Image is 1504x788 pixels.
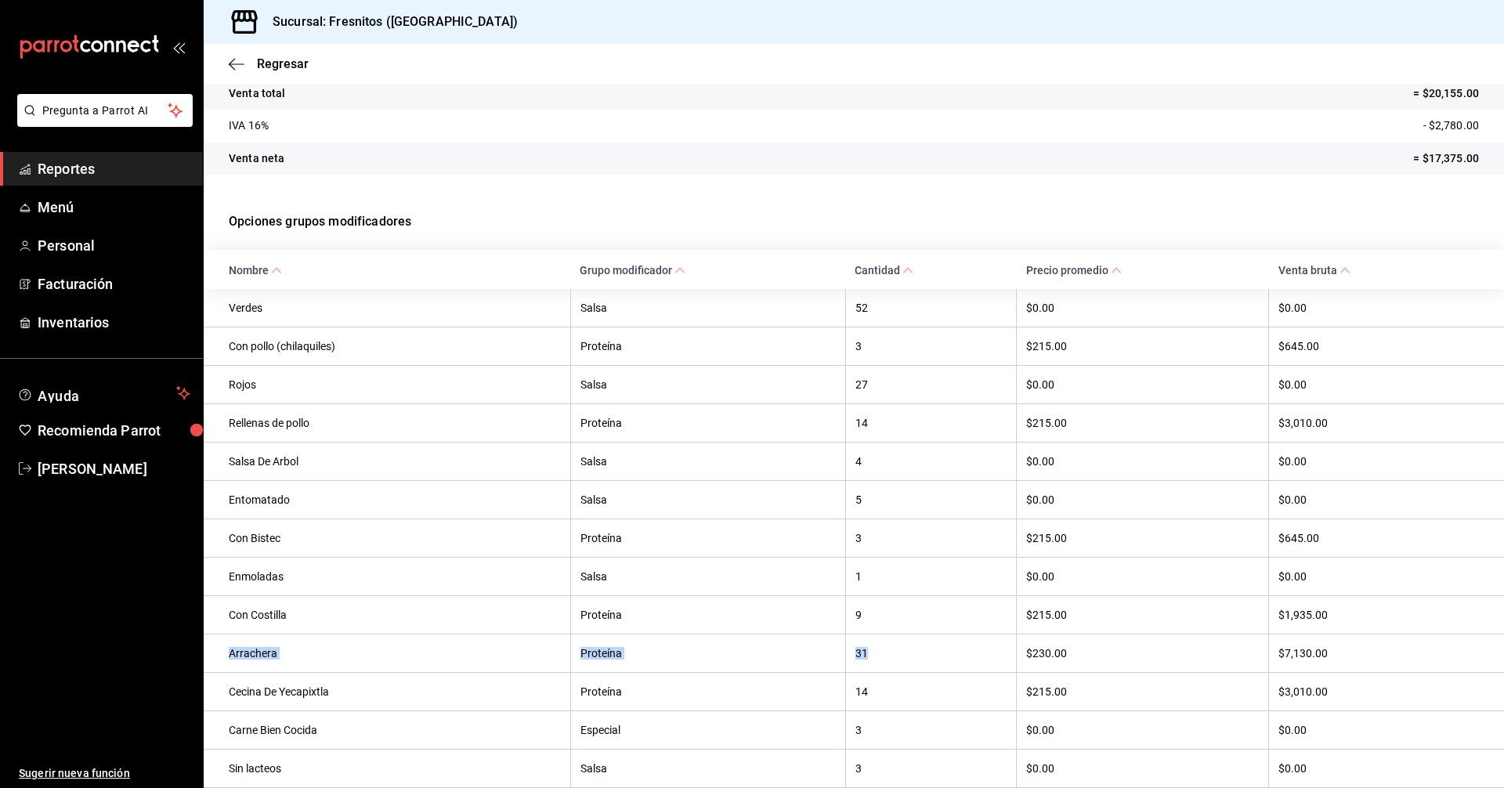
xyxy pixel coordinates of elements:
span: Pregunta a Parrot AI [42,103,168,119]
p: IVA 16% [229,117,269,134]
th: $3,010.00 [1269,403,1504,442]
p: = $20,155.00 [1413,85,1479,102]
span: Nombre [229,264,282,277]
span: Facturación [38,273,190,295]
th: 27 [845,365,1017,403]
button: Pregunta a Parrot AI [17,94,193,127]
th: $215.00 [1017,672,1269,710]
th: $215.00 [1017,403,1269,442]
th: Enmoladas [204,557,570,595]
th: Salsa [570,557,845,595]
th: Con pollo (chilaquiles) [204,327,570,365]
th: Con Bistec [204,519,570,557]
button: open_drawer_menu [172,41,185,53]
p: Opciones grupos modificadores [229,193,1479,250]
th: $215.00 [1017,519,1269,557]
span: Reportes [38,158,190,179]
th: $0.00 [1017,749,1269,787]
th: 1 [845,557,1017,595]
th: $7,130.00 [1269,634,1504,672]
th: Con Costilla [204,595,570,634]
th: Arrachera [204,634,570,672]
span: Sugerir nueva función [19,765,190,782]
h3: Sucursal: Fresnitos ([GEOGRAPHIC_DATA]) [260,13,518,31]
th: 3 [845,710,1017,749]
th: $0.00 [1269,749,1504,787]
th: $215.00 [1017,327,1269,365]
p: - $2,780.00 [1423,117,1479,134]
span: Menú [38,197,190,218]
button: Regresar [229,56,309,71]
th: 3 [845,327,1017,365]
th: $215.00 [1017,595,1269,634]
span: Inventarios [38,312,190,333]
span: Personal [38,235,190,256]
th: Especial [570,710,845,749]
th: Entomatado [204,480,570,519]
th: $0.00 [1017,480,1269,519]
th: $645.00 [1269,519,1504,557]
p: Venta neta [229,150,284,167]
th: $3,010.00 [1269,672,1504,710]
th: 52 [845,289,1017,327]
th: $645.00 [1269,327,1504,365]
th: Rellenas de pollo [204,403,570,442]
th: Salsa [570,442,845,480]
p: Venta total [229,85,285,102]
th: Proteína [570,595,845,634]
span: Precio promedio [1026,264,1122,277]
a: Pregunta a Parrot AI [11,114,193,130]
th: Salsa [570,480,845,519]
span: Recomienda Parrot [38,420,190,441]
th: Proteína [570,634,845,672]
th: $0.00 [1017,710,1269,749]
th: $0.00 [1269,557,1504,595]
th: 14 [845,672,1017,710]
th: $1,935.00 [1269,595,1504,634]
th: 31 [845,634,1017,672]
th: Salsa [570,289,845,327]
th: Salsa [570,365,845,403]
th: 3 [845,749,1017,787]
th: Proteína [570,403,845,442]
th: $0.00 [1269,365,1504,403]
th: Rojos [204,365,570,403]
th: 4 [845,442,1017,480]
th: Verdes [204,289,570,327]
span: Grupo modificador [580,264,685,277]
span: Cantidad [855,264,913,277]
th: Carne Bien Cocida [204,710,570,749]
th: Sin lacteos [204,749,570,787]
th: $0.00 [1017,365,1269,403]
span: [PERSON_NAME] [38,458,190,479]
th: 5 [845,480,1017,519]
th: Cecina De Yecapixtla [204,672,570,710]
th: $0.00 [1269,442,1504,480]
th: Salsa De Arbol [204,442,570,480]
th: 3 [845,519,1017,557]
th: Proteína [570,519,845,557]
p: = $17,375.00 [1413,150,1479,167]
span: Regresar [257,56,309,71]
th: $0.00 [1269,710,1504,749]
th: $230.00 [1017,634,1269,672]
th: $0.00 [1017,289,1269,327]
th: 9 [845,595,1017,634]
th: Proteína [570,672,845,710]
th: 14 [845,403,1017,442]
th: $0.00 [1017,442,1269,480]
th: $0.00 [1017,557,1269,595]
span: Ayuda [38,384,170,403]
th: $0.00 [1269,289,1504,327]
th: $0.00 [1269,480,1504,519]
th: Salsa [570,749,845,787]
th: Proteína [570,327,845,365]
span: Venta bruta [1278,264,1350,277]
